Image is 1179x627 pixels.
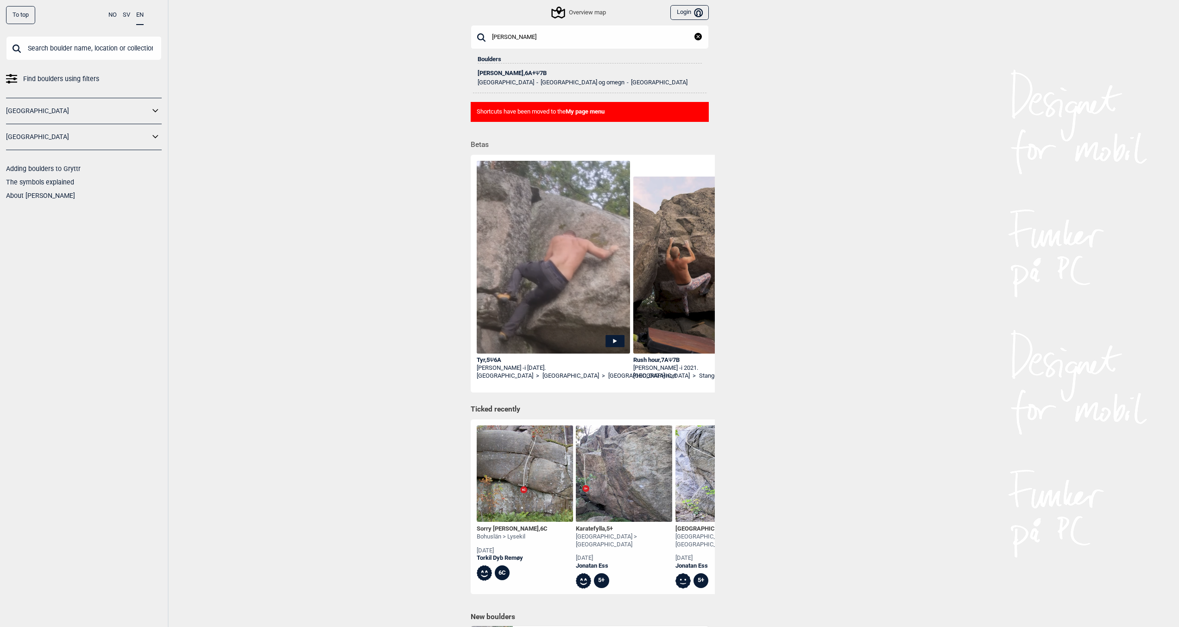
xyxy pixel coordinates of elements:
[495,565,510,581] div: 6C
[477,425,573,522] img: Sorry Stig
[477,525,548,533] div: Sorry [PERSON_NAME] ,
[576,525,672,533] div: Karatefylla ,
[602,372,605,380] span: >
[471,134,715,150] h1: Betas
[478,70,702,76] div: [PERSON_NAME] , 6A+ 7B
[471,612,709,621] h1: New boulders
[668,356,673,363] span: Ψ
[477,161,630,378] img: Adam pa Odins nasa till Tyr
[633,356,787,364] div: Rush hour , 7A 7B
[6,6,35,24] div: To top
[675,533,772,549] div: [GEOGRAPHIC_DATA] > [GEOGRAPHIC_DATA]
[536,70,540,76] span: Ψ
[136,6,144,25] button: EN
[6,192,75,199] a: About [PERSON_NAME]
[566,108,605,115] b: My page menu
[675,525,772,533] div: [GEOGRAPHIC_DATA] ,
[699,372,718,380] a: Stange
[576,562,672,570] a: Jonatan Ess
[633,364,787,372] div: [PERSON_NAME] -
[594,573,609,589] div: 5+
[477,547,548,555] div: [DATE]
[670,5,708,20] button: Login
[576,533,672,549] div: [GEOGRAPHIC_DATA] > [GEOGRAPHIC_DATA]
[633,177,787,354] img: Dennis pa Rush hour
[681,364,698,371] span: i 2021.
[6,178,74,186] a: The symbols explained
[693,372,696,380] span: >
[606,525,613,532] span: 5+
[624,79,687,86] li: [GEOGRAPHIC_DATA]
[477,372,533,380] a: [GEOGRAPHIC_DATA]
[478,49,702,64] div: Boulders
[675,425,772,522] img: Crimp boulevard
[478,79,534,86] li: [GEOGRAPHIC_DATA]
[576,425,672,522] img: Karatefylla
[477,533,548,541] div: Bohuslän > Lysekil
[108,6,117,24] button: NO
[542,372,599,380] a: [GEOGRAPHIC_DATA]
[471,405,709,415] h1: Ticked recently
[490,356,494,363] span: Ψ
[675,562,772,570] a: Jonatan Ess
[6,130,150,144] a: [GEOGRAPHIC_DATA]
[6,72,162,86] a: Find boulders using filters
[471,102,709,122] div: Shortcuts have been moved to the
[6,104,150,118] a: [GEOGRAPHIC_DATA]
[23,72,99,86] span: Find boulders using filters
[608,372,676,380] a: [GEOGRAPHIC_DATA] norr
[553,7,605,18] div: Overview map
[477,356,630,364] div: Tyr , 5 6A
[477,554,548,562] a: Torkil Dyb Remøy
[536,372,539,380] span: >
[6,165,81,172] a: Adding boulders to Gryttr
[540,525,548,532] span: 6C
[633,372,690,380] a: [GEOGRAPHIC_DATA]
[123,6,130,24] button: SV
[534,79,624,86] li: [GEOGRAPHIC_DATA] og omegn
[675,554,772,562] div: [DATE]
[576,554,672,562] div: [DATE]
[477,364,630,372] div: [PERSON_NAME] -
[471,25,709,49] input: Search boulder name, location or collection
[694,573,709,589] div: 5+
[6,36,162,60] input: Search boulder name, location or collection
[524,364,546,371] span: i [DATE].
